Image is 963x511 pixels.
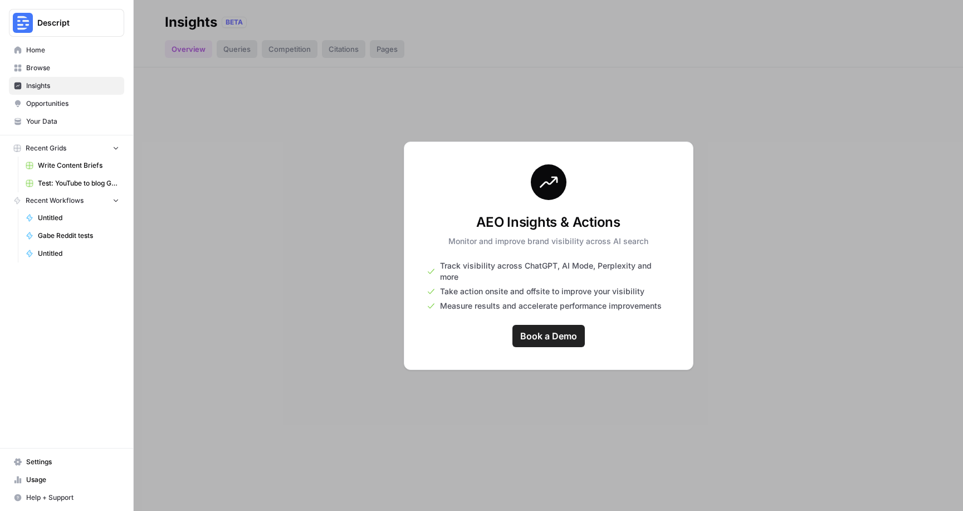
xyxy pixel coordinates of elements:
[21,209,124,227] a: Untitled
[512,325,585,347] a: Book a Demo
[448,213,648,231] h3: AEO Insights & Actions
[26,475,119,485] span: Usage
[26,116,119,126] span: Your Data
[26,143,66,153] span: Recent Grids
[13,13,33,33] img: Descript Logo
[26,63,119,73] span: Browse
[9,95,124,113] a: Opportunities
[26,493,119,503] span: Help + Support
[26,99,119,109] span: Opportunities
[440,260,671,283] span: Track visibility across ChatGPT, AI Mode, Perplexity and more
[9,192,124,209] button: Recent Workflows
[9,140,124,157] button: Recent Grids
[9,59,124,77] a: Browse
[520,329,577,343] span: Book a Demo
[26,81,119,91] span: Insights
[9,77,124,95] a: Insights
[21,245,124,262] a: Untitled
[26,45,119,55] span: Home
[26,457,119,467] span: Settings
[38,249,119,259] span: Untitled
[21,157,124,174] a: Write Content Briefs
[21,174,124,192] a: Test: YouTube to blog Grid
[448,236,648,247] p: Monitor and improve brand visibility across AI search
[38,231,119,241] span: Gabe Reddit tests
[21,227,124,245] a: Gabe Reddit tests
[440,300,662,312] span: Measure results and accelerate performance improvements
[9,113,124,130] a: Your Data
[440,286,644,297] span: Take action onsite and offsite to improve your visibility
[38,213,119,223] span: Untitled
[9,9,124,37] button: Workspace: Descript
[9,471,124,489] a: Usage
[38,160,119,171] span: Write Content Briefs
[9,453,124,471] a: Settings
[9,489,124,507] button: Help + Support
[38,178,119,188] span: Test: YouTube to blog Grid
[37,17,105,28] span: Descript
[26,196,84,206] span: Recent Workflows
[9,41,124,59] a: Home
